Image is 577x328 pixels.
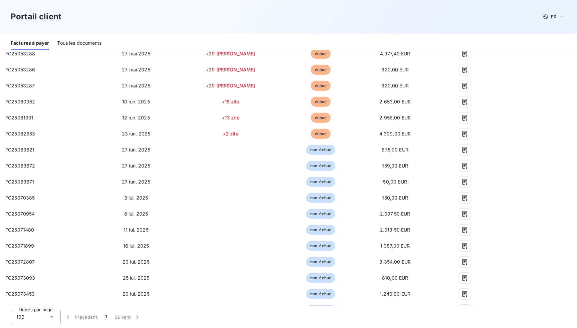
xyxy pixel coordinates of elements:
span: échue [311,97,331,107]
span: non-échue [306,161,335,171]
span: 27 mai 2025 [122,83,150,88]
span: échue [311,65,331,75]
span: non-échue [306,241,335,251]
div: Tous les documents [57,36,102,50]
span: 27 mai 2025 [122,67,150,72]
span: 810,00 EUR [382,275,408,281]
span: FC25063621 [5,147,35,152]
span: 2.013,50 EUR [380,227,410,233]
span: FC25061391 [5,115,34,120]
button: 1 [101,310,111,324]
span: FC25063672 [5,163,35,169]
span: FC25071899 [5,243,34,249]
span: 1 [105,314,107,320]
span: 1.387,00 EUR [380,243,410,249]
span: non-échue [306,289,335,299]
span: 2.956,00 EUR [379,115,411,120]
button: Suivant [111,310,145,324]
span: 27 mai 2025 [122,51,150,56]
span: 16 iul. 2025 [123,243,149,249]
span: FC25062853 [5,131,35,136]
span: non-échue [306,225,335,235]
span: échue [311,49,331,59]
span: 1.240,00 EUR [380,291,410,297]
span: FC25063671 [5,179,34,185]
span: 27 iun. 2025 [122,147,150,152]
span: FC25073093 [5,275,35,281]
span: 3.354,00 EUR [379,259,411,265]
span: FR [551,14,556,19]
span: 50,00 EUR [383,179,407,185]
span: 3 iul. 2025 [124,195,148,201]
span: 159,00 EUR [382,163,408,169]
span: FC25060952 [5,99,35,104]
span: 320,00 EUR [381,67,409,72]
span: 27 iun. 2025 [122,163,150,169]
span: +29 [PERSON_NAME] [206,67,255,72]
span: 8 iul. 2025 [124,211,148,217]
span: non-échue [306,177,335,187]
div: Factures à payer [11,36,49,50]
span: 11 iul. 2025 [124,227,149,233]
span: échue [311,81,331,91]
span: non-échue [306,209,335,219]
span: 23 iun. 2025 [122,131,151,136]
span: FC25071480 [5,227,34,233]
span: 150,00 EUR [382,195,408,201]
span: +29 [PERSON_NAME] [206,51,255,56]
span: FC25070954 [5,211,35,217]
span: 27 iun. 2025 [122,179,150,185]
span: non-échue [306,193,335,203]
span: 23 iul. 2025 [123,259,150,265]
span: FC25053287 [5,83,35,88]
span: non-échue [306,257,335,267]
span: 100 [16,314,24,320]
span: FC25072807 [5,259,35,265]
h3: Portail client [11,11,61,23]
span: 4.977,40 EUR [380,51,410,56]
span: FC25070385 [5,195,35,201]
span: 12 iun. 2025 [122,115,150,120]
span: 2.653,00 EUR [379,99,411,104]
span: 25 iul. 2025 [123,275,150,281]
span: échue [311,113,331,123]
span: 2.097,50 EUR [380,211,410,217]
span: échue [311,129,331,139]
span: +13 zile [222,115,239,120]
span: +2 zile [223,131,238,136]
button: Précédent [61,310,101,324]
span: +15 zile [222,99,239,104]
span: 10 iun. 2025 [122,99,150,104]
span: FC25053286 [5,67,35,72]
span: 320,00 EUR [381,83,409,88]
span: non-échue [306,145,335,155]
span: FC25073453 [5,291,35,297]
span: +29 [PERSON_NAME] [206,83,255,88]
span: 675,00 EUR [382,147,408,152]
span: 29 iul. 2025 [123,291,150,297]
span: non-échue [306,273,335,283]
span: FC25053288 [5,51,35,56]
span: 4.309,00 EUR [379,131,411,136]
span: non-échue [306,305,335,315]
